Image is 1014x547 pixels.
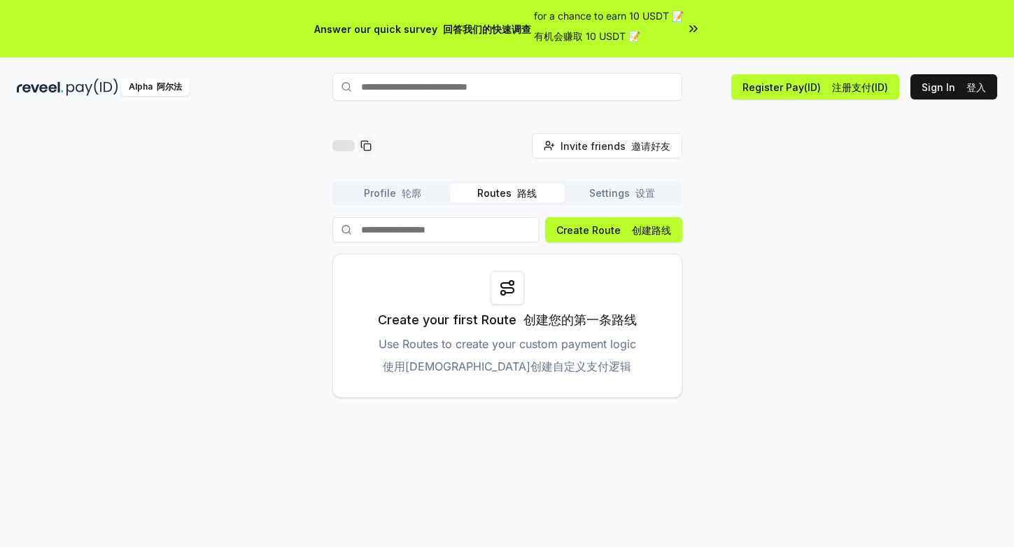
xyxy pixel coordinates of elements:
span: Answer our quick survey [314,22,531,36]
font: 回答我们的快速调查 [443,23,531,35]
font: 阿尔法 [157,81,182,92]
button: Settings [565,184,679,203]
div: Alpha [121,78,190,96]
img: reveel_dark [17,78,64,96]
button: Profile [335,184,450,203]
font: 邀请好友 [631,140,670,152]
p: Use Routes to create your custom payment logic [379,335,636,380]
p: Create your first Route [378,310,637,330]
span: for a chance to earn 10 USDT 📝 [534,8,684,49]
font: 设置 [635,187,655,199]
img: pay_id [66,78,118,96]
font: 注册支付(ID) [832,81,888,93]
font: 创建您的第一条路线 [523,312,637,327]
button: Routes [450,184,565,203]
font: 路线 [517,187,537,199]
button: Sign In 登入 [910,74,997,99]
font: 使用[DEMOGRAPHIC_DATA]创建自定义支付逻辑 [383,359,631,373]
font: 有机会赚取 10 USDT 📝 [534,30,640,42]
span: Invite friends [561,139,670,153]
button: Register Pay(ID) 注册支付(ID) [731,74,899,99]
font: 登入 [966,81,986,93]
button: Create Route 创建路线 [545,217,682,242]
button: Invite friends 邀请好友 [532,133,682,158]
font: 轮廓 [402,187,421,199]
font: 创建路线 [632,224,671,236]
